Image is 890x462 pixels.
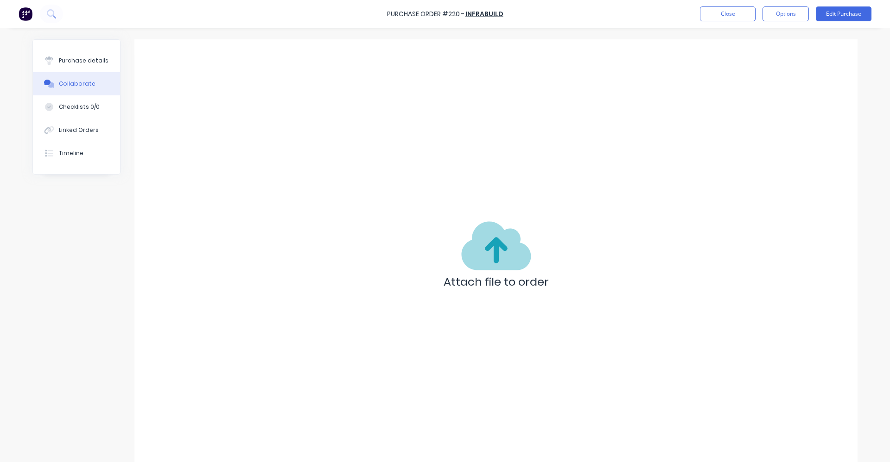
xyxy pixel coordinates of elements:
div: Linked Orders [59,126,99,134]
button: Options [763,6,809,21]
div: Collaborate [59,80,95,88]
div: Timeline [59,149,83,157]
img: Factory [19,7,32,21]
button: Checklists 0/0 [33,95,120,119]
button: Timeline [33,142,120,165]
a: Infrabuild [465,9,503,19]
div: Purchase Order #220 - [387,9,464,19]
p: Attach file to order [444,274,549,290]
div: Purchase details [59,56,108,65]
button: Linked Orders [33,119,120,142]
button: Collaborate [33,72,120,95]
button: Purchase details [33,49,120,72]
button: Close [700,6,756,21]
div: Checklists 0/0 [59,103,100,111]
button: Edit Purchase [816,6,871,21]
